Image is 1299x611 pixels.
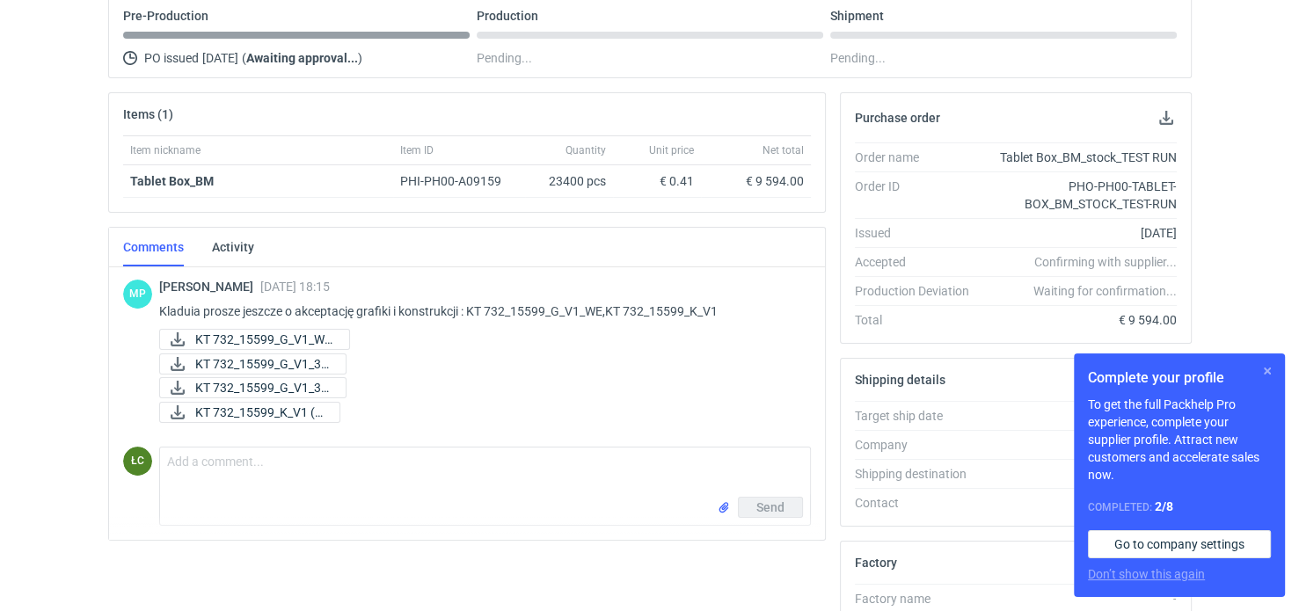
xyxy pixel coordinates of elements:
[855,149,983,166] div: Order name
[1088,367,1271,389] h1: Complete your profile
[1088,396,1271,484] p: To get the full Packhelp Pro experience, complete your supplier profile. Attract new customers an...
[525,165,613,198] div: 23400 pcs
[1155,499,1173,513] strong: 2 / 8
[477,9,538,23] p: Production
[195,403,325,422] span: KT 732_15599_K_V1 (1...
[159,353,335,375] div: KT 732_15599_G_V1_3D ruch (1).pdf
[855,311,983,329] div: Total
[123,47,470,69] div: PO issued
[855,590,983,607] div: Factory name
[1156,107,1177,128] button: Download PO
[246,51,358,65] strong: Awaiting approval...
[123,447,152,476] div: Łukasz Czaprański
[159,301,797,322] p: Kladuia prosze jeszcze o akceptację grafiki i konstrukcji : KT 732_15599_G_V1_WE,KT 732_15599_K_V1
[855,494,983,512] div: Contact
[855,465,983,483] div: Shipping destination
[855,282,983,300] div: Production Deviation
[123,280,152,309] div: Martyna Paroń
[763,143,804,157] span: Net total
[195,354,332,374] span: KT 732_15599_G_V1_3D...
[566,143,606,157] span: Quantity
[855,224,983,242] div: Issued
[123,107,173,121] h2: Items (1)
[983,494,1177,512] div: -
[123,9,208,23] p: Pre-Production
[260,280,330,294] span: [DATE] 18:15
[477,47,532,69] span: Pending...
[159,377,335,398] div: KT 732_15599_G_V1_3D.JPG
[123,447,152,476] figcaption: ŁC
[983,311,1177,329] div: € 9 594.00
[1033,282,1176,300] em: Waiting for confirmation...
[983,590,1177,607] div: -
[212,228,254,266] a: Activity
[400,143,434,157] span: Item ID
[855,178,983,213] div: Order ID
[159,280,260,294] span: [PERSON_NAME]
[242,51,246,65] span: (
[202,47,238,69] span: [DATE]
[159,353,347,375] a: KT 732_15599_G_V1_3D...
[159,402,340,423] a: KT 732_15599_K_V1 (1...
[855,253,983,271] div: Accepted
[159,329,335,350] div: KT 732_15599_G_V1_WEW (1).pdf
[649,143,694,157] span: Unit price
[855,407,983,425] div: Target ship date
[983,149,1177,166] div: Tablet Box_BM_stock_TEST RUN
[983,178,1177,213] div: PHO-PH00-TABLET-BOX_BM_STOCK_TEST-RUN
[830,9,884,23] p: Shipment
[855,373,945,387] h2: Shipping details
[1088,530,1271,558] a: Go to company settings
[400,172,518,190] div: PHI-PH00-A09159
[1257,360,1278,382] button: Skip for now
[983,436,1177,454] div: Packhelp
[738,497,803,518] button: Send
[123,228,184,266] a: Comments
[708,172,804,190] div: € 9 594.00
[159,402,335,423] div: KT 732_15599_K_V1 (1).pdf
[830,47,1177,69] div: Pending...
[855,556,897,570] h2: Factory
[130,174,214,188] a: Tablet Box_BM
[983,224,1177,242] div: [DATE]
[123,280,152,309] figcaption: MP
[195,330,335,349] span: KT 732_15599_G_V1_WE...
[1088,565,1205,583] button: Don’t show this again
[620,172,694,190] div: € 0.41
[1088,498,1271,516] div: Completed:
[756,501,785,513] span: Send
[130,143,201,157] span: Item nickname
[855,436,983,454] div: Company
[195,378,332,397] span: KT 732_15599_G_V1_3D...
[159,377,347,398] a: KT 732_15599_G_V1_3D...
[159,329,350,350] a: KT 732_15599_G_V1_WE...
[855,111,940,125] h2: Purchase order
[1033,255,1176,269] em: Confirming with supplier...
[358,51,362,65] span: )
